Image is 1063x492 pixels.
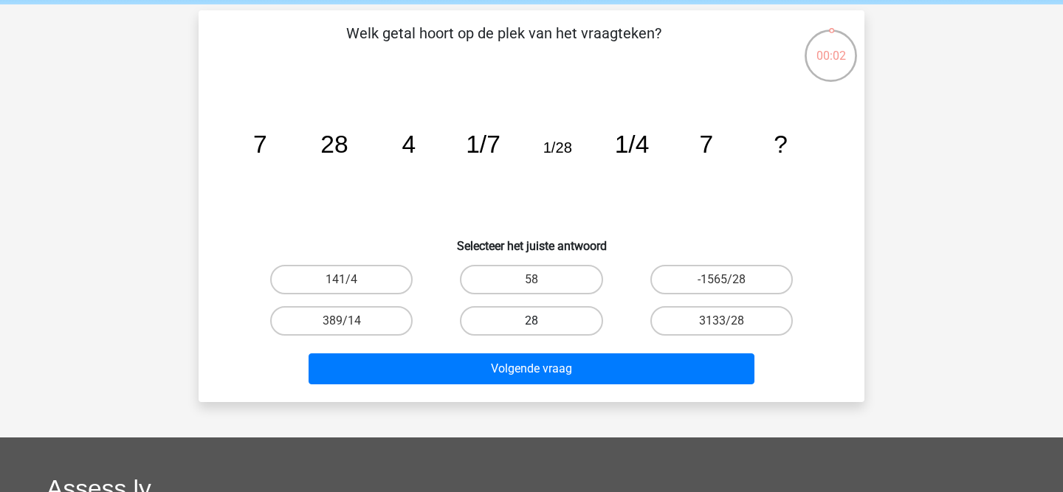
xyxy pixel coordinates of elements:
tspan: 7 [699,131,713,158]
div: 00:02 [803,28,859,65]
label: 28 [460,306,602,336]
button: Volgende vraag [309,353,755,384]
h6: Selecteer het juiste antwoord [222,227,841,253]
tspan: 7 [253,131,267,158]
tspan: ? [774,131,788,158]
tspan: 1/7 [466,131,500,158]
label: 58 [460,265,602,294]
tspan: 4 [402,131,416,158]
label: 3133/28 [650,306,793,336]
tspan: 1/4 [615,131,650,158]
label: -1565/28 [650,265,793,294]
p: Welk getal hoort op de plek van het vraagteken? [222,22,785,66]
tspan: 28 [320,131,348,158]
label: 141/4 [270,265,413,294]
tspan: 1/28 [543,139,572,156]
label: 389/14 [270,306,413,336]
